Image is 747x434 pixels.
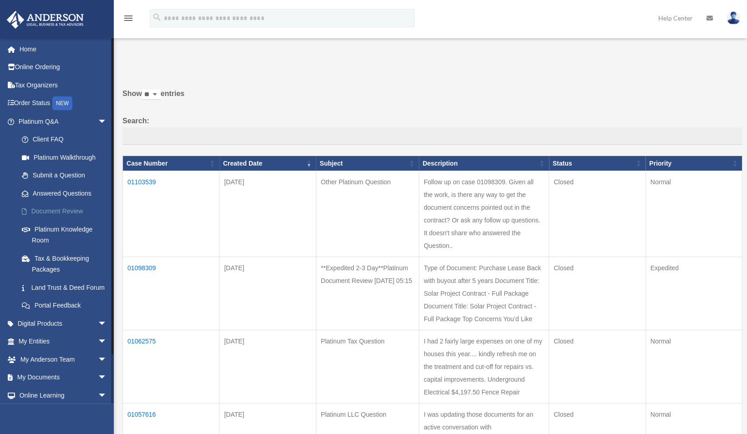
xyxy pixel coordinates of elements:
[13,220,121,249] a: Platinum Knowledge Room
[6,40,121,58] a: Home
[645,257,742,330] td: Expedited
[98,112,116,131] span: arrow_drop_down
[13,131,121,149] a: Client FAQ
[123,330,219,404] td: 01062575
[13,148,121,167] a: Platinum Walkthrough
[13,278,121,297] a: Land Trust & Deed Forum
[13,297,121,315] a: Portal Feedback
[123,13,134,24] i: menu
[13,167,121,185] a: Submit a Question
[219,257,316,330] td: [DATE]
[219,171,316,257] td: [DATE]
[98,314,116,333] span: arrow_drop_down
[549,330,645,404] td: Closed
[122,127,742,145] input: Search:
[123,156,219,171] th: Case Number: activate to sort column ascending
[123,16,134,24] a: menu
[13,202,121,221] a: Document Review
[645,171,742,257] td: Normal
[6,350,121,368] a: My Anderson Teamarrow_drop_down
[6,386,121,404] a: Online Learningarrow_drop_down
[152,12,162,22] i: search
[142,90,161,100] select: Showentries
[4,11,86,29] img: Anderson Advisors Platinum Portal
[419,156,549,171] th: Description: activate to sort column ascending
[122,115,742,145] label: Search:
[6,368,121,387] a: My Documentsarrow_drop_down
[13,184,116,202] a: Answered Questions
[123,257,219,330] td: 01098309
[419,257,549,330] td: Type of Document: Purchase Lease Back with buyout after 5 years Document Title: Solar Project Con...
[549,257,645,330] td: Closed
[6,76,121,94] a: Tax Organizers
[98,386,116,405] span: arrow_drop_down
[98,368,116,387] span: arrow_drop_down
[123,171,219,257] td: 01103539
[219,330,316,404] td: [DATE]
[98,350,116,369] span: arrow_drop_down
[419,330,549,404] td: I had 2 fairly large expenses on one of my houses this year.... kindly refresh me on the treatmen...
[52,96,72,110] div: NEW
[6,333,121,351] a: My Entitiesarrow_drop_down
[219,156,316,171] th: Created Date: activate to sort column ascending
[645,156,742,171] th: Priority: activate to sort column ascending
[727,11,740,25] img: User Pic
[549,171,645,257] td: Closed
[549,156,645,171] th: Status: activate to sort column ascending
[6,58,121,76] a: Online Ordering
[98,333,116,351] span: arrow_drop_down
[6,314,121,333] a: Digital Productsarrow_drop_down
[6,94,121,113] a: Order StatusNEW
[13,249,121,278] a: Tax & Bookkeeping Packages
[645,330,742,404] td: Normal
[6,112,121,131] a: Platinum Q&Aarrow_drop_down
[316,171,419,257] td: Other Platinum Question
[316,257,419,330] td: **Expedited 2-3 Day**Platinum Document Review [DATE] 05:15
[419,171,549,257] td: Follow up on case 01098309. Given all the work, is there any way to get the document concerns poi...
[316,330,419,404] td: Platinum Tax Question
[122,87,742,109] label: Show entries
[316,156,419,171] th: Subject: activate to sort column ascending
